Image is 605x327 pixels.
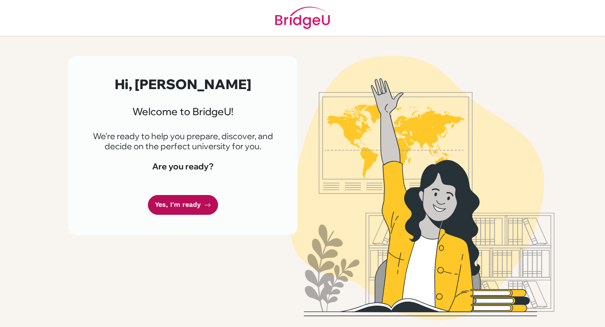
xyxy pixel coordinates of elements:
[148,195,218,215] a: Yes, I'm ready
[88,161,277,171] h4: Are you ready?
[88,131,277,151] p: We're ready to help you prepare, discover, and decide on the perfect university for you.
[88,105,277,118] h3: Welcome to BridgeU!
[88,76,277,92] h2: Hi, [PERSON_NAME]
